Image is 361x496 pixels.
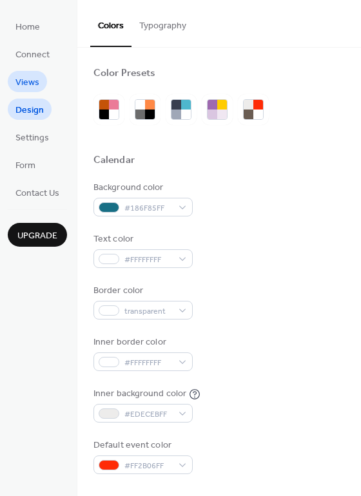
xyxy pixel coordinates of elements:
div: Inner border color [93,336,190,349]
a: Connect [8,43,57,64]
div: Border color [93,284,190,298]
span: Settings [15,131,49,145]
div: Color Presets [93,67,155,81]
div: Default event color [93,439,190,452]
span: Connect [15,48,50,62]
a: Contact Us [8,182,67,203]
span: Design [15,104,44,117]
a: Form [8,154,43,175]
span: Views [15,76,39,90]
span: #FFFFFFFF [124,356,172,370]
span: Form [15,159,35,173]
div: Inner background color [93,387,186,401]
span: Home [15,21,40,34]
button: Upgrade [8,223,67,247]
a: Settings [8,126,57,148]
a: Home [8,15,48,37]
span: #FFFFFFFF [124,253,172,267]
a: Views [8,71,47,92]
span: transparent [124,305,172,318]
span: #EDECEBFF [124,408,172,421]
div: Background color [93,181,190,195]
span: Contact Us [15,187,59,200]
div: Calendar [93,154,135,167]
span: #186F85FF [124,202,172,215]
div: Text color [93,233,190,246]
a: Design [8,99,52,120]
span: Upgrade [17,229,57,243]
span: #FF2B06FF [124,459,172,473]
